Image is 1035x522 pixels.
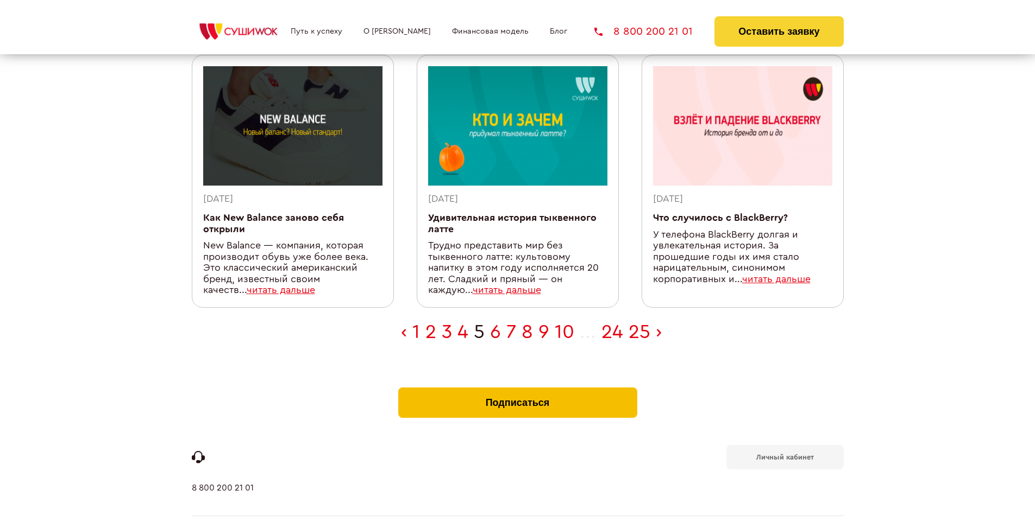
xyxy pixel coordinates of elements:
span: ... [580,322,596,342]
a: 10 [555,322,574,342]
a: читать дальше [247,285,315,295]
a: 1 [412,322,420,342]
b: Личный кабинет [756,454,814,461]
a: 8 [522,322,533,342]
span: 5 [474,322,485,342]
a: Блог [550,27,567,36]
a: Next » [656,322,662,342]
a: 25 [629,322,650,342]
a: Личный кабинет [726,445,844,469]
a: 3 [442,322,452,342]
div: [DATE] [653,194,832,205]
a: « Previous [401,322,407,342]
a: 8 800 200 21 01 [192,483,254,515]
span: 8 800 200 21 01 [613,26,693,37]
a: 2 [425,322,436,342]
button: Оставить заявку [714,16,843,47]
div: [DATE] [203,194,382,205]
div: Трудно представить мир без тыквенного латте: культовому напитку в этом году исполняется 20 лет. С... [428,240,607,296]
a: 7 [506,322,516,342]
div: [DATE] [428,194,607,205]
a: 8 800 200 21 01 [594,26,693,37]
a: Что случилось с BlackBerry? [653,213,788,222]
a: 9 [538,322,549,342]
button: Подписаться [398,387,637,418]
div: У телефона BlackBerry долгая и увлекательная история. За прошедшие годы их имя стало нарицательны... [653,230,832,285]
a: О [PERSON_NAME] [363,27,431,36]
a: Удивительная история тыквенного латте [428,213,597,234]
div: New Balance — компания, которая производит обувь уже более века. Это классический американский бр... [203,240,382,296]
a: Финансовая модель [452,27,529,36]
a: читать дальше [742,275,811,284]
a: читать дальше [473,285,541,295]
a: 24 [601,322,623,342]
a: 6 [490,322,501,342]
a: Как New Balance заново себя открыли [203,213,344,234]
a: 4 [457,322,468,342]
a: Путь к успеху [291,27,342,36]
